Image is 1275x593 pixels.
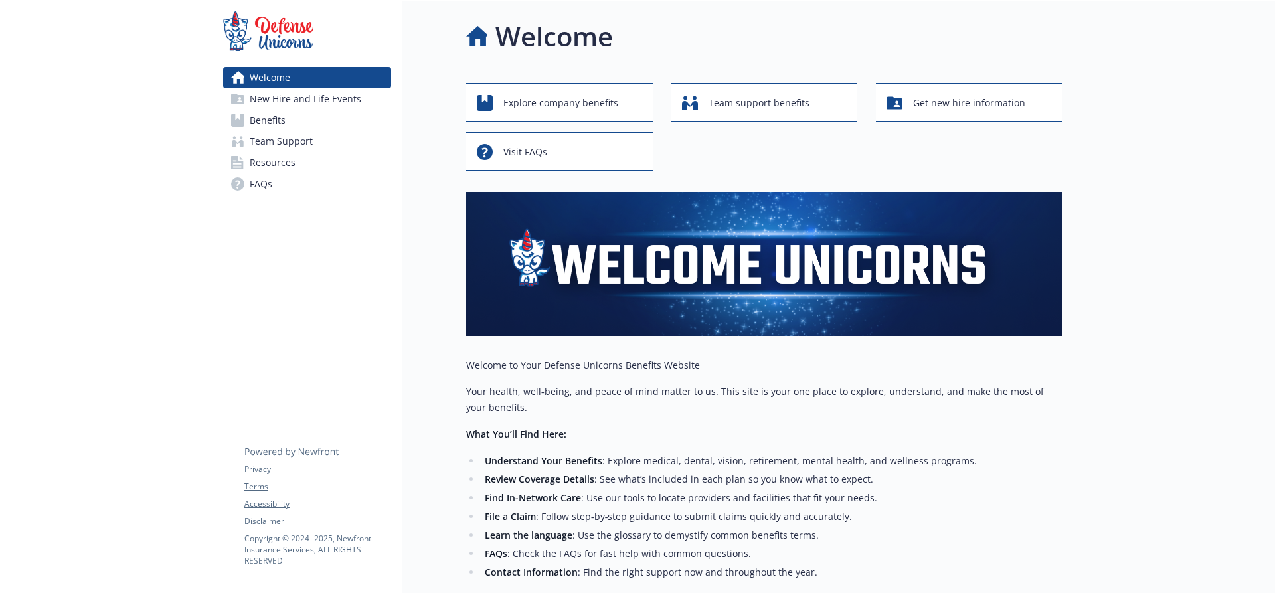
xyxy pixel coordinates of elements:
[481,527,1062,543] li: : Use the glossary to demystify common benefits terms.
[481,490,1062,506] li: : Use our tools to locate providers and facilities that fit your needs.
[466,132,653,171] button: Visit FAQs
[223,152,391,173] a: Resources
[485,491,581,504] strong: Find In-Network Care
[709,90,809,116] span: Team support benefits
[244,481,390,493] a: Terms
[223,67,391,88] a: Welcome
[485,566,578,578] strong: Contact Information
[485,510,536,523] strong: File a Claim
[223,131,391,152] a: Team Support
[250,131,313,152] span: Team Support
[503,90,618,116] span: Explore company benefits
[244,498,390,510] a: Accessibility
[223,173,391,195] a: FAQs
[244,533,390,566] p: Copyright © 2024 - 2025 , Newfront Insurance Services, ALL RIGHTS RESERVED
[913,90,1025,116] span: Get new hire information
[481,471,1062,487] li: : See what’s included in each plan so you know what to expect.
[495,17,613,56] h1: Welcome
[223,88,391,110] a: New Hire and Life Events
[244,464,390,475] a: Privacy
[485,529,572,541] strong: Learn the language
[466,83,653,122] button: Explore company benefits
[250,173,272,195] span: FAQs
[485,454,602,467] strong: Understand Your Benefits
[244,515,390,527] a: Disclaimer
[223,110,391,131] a: Benefits
[250,152,296,173] span: Resources
[481,564,1062,580] li: : Find the right support now and throughout the year.
[481,546,1062,562] li: : Check the FAQs for fast help with common questions.
[466,357,1062,373] p: Welcome to Your Defense Unicorns Benefits Website
[481,509,1062,525] li: : Follow step‑by‑step guidance to submit claims quickly and accurately.
[485,547,507,560] strong: FAQs
[671,83,858,122] button: Team support benefits
[466,192,1062,336] img: overview page banner
[503,139,547,165] span: Visit FAQs
[466,384,1062,416] p: Your health, well‑being, and peace of mind matter to us. This site is your one place to explore, ...
[250,110,286,131] span: Benefits
[876,83,1062,122] button: Get new hire information
[250,88,361,110] span: New Hire and Life Events
[250,67,290,88] span: Welcome
[485,473,594,485] strong: Review Coverage Details
[481,453,1062,469] li: : Explore medical, dental, vision, retirement, mental health, and wellness programs.
[466,428,566,440] strong: What You’ll Find Here:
